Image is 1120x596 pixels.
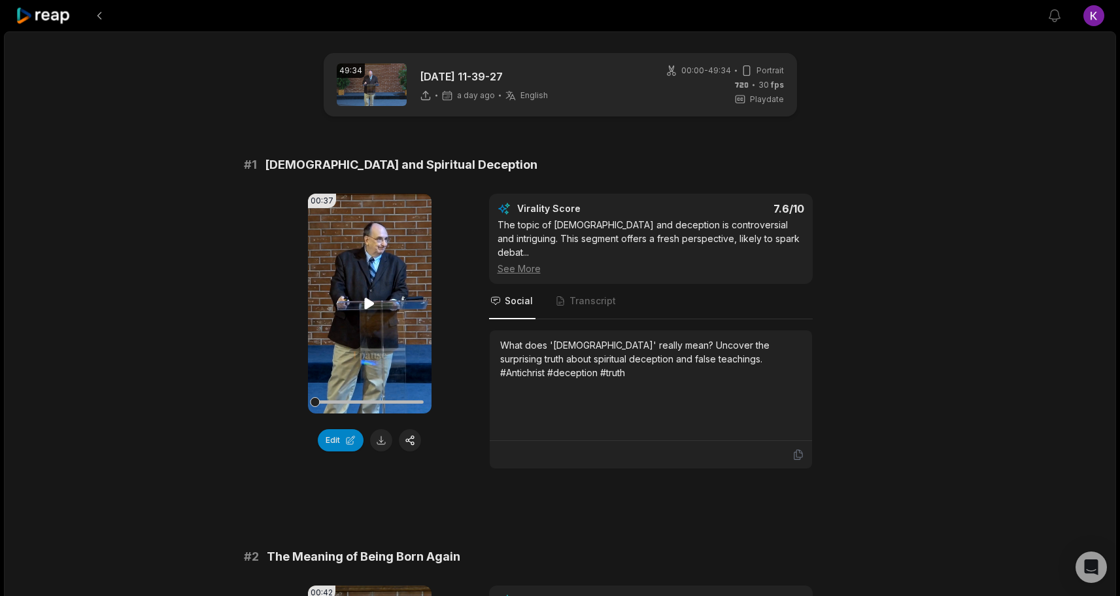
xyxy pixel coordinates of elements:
[771,80,784,90] span: fps
[420,69,548,84] p: [DATE] 11-39-27
[758,79,784,91] span: 30
[498,262,804,275] div: See More
[318,429,364,451] button: Edit
[520,90,548,101] span: English
[498,218,804,275] div: The topic of [DEMOGRAPHIC_DATA] and deception is controversial and intriguing. This segment offer...
[517,202,658,215] div: Virality Score
[267,548,460,566] span: The Meaning of Being Born Again
[265,156,537,174] span: [DEMOGRAPHIC_DATA] and Spiritual Deception
[500,338,802,379] div: What does '[DEMOGRAPHIC_DATA]' really mean? Uncover the surprising truth about spiritual deceptio...
[337,63,365,78] div: 49:34
[505,294,533,307] span: Social
[244,156,257,174] span: # 1
[756,65,784,77] span: Portrait
[664,202,804,215] div: 7.6 /10
[1076,552,1107,583] div: Open Intercom Messenger
[308,194,432,413] video: Your browser does not support mp4 format.
[457,90,495,101] span: a day ago
[569,294,616,307] span: Transcript
[681,65,731,77] span: 00:00 - 49:34
[244,548,259,566] span: # 2
[489,284,813,319] nav: Tabs
[750,94,784,105] span: Playdate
